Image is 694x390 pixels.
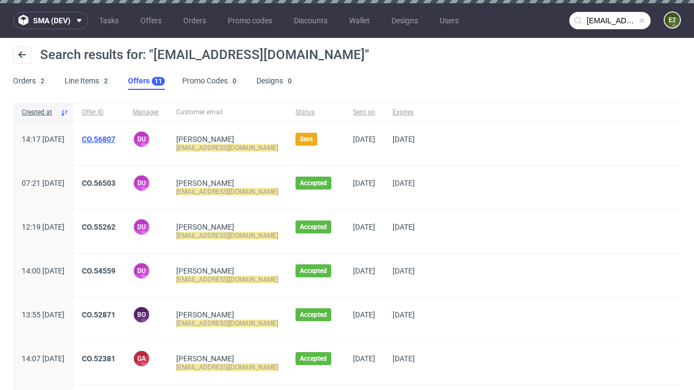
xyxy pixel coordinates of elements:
[134,307,149,322] figcaption: BO
[295,108,336,117] span: Status
[22,310,65,319] span: 13:55 [DATE]
[22,266,65,275] span: 14:00 [DATE]
[134,132,149,147] figcaption: DU
[176,310,234,319] a: [PERSON_NAME]
[82,310,115,319] a: CO.52871
[300,135,313,144] span: Sent
[22,179,65,187] span: 07:21 [DATE]
[134,12,168,29] a: Offers
[133,108,159,117] span: Manager
[353,135,375,144] span: [DATE]
[233,77,236,85] div: 0
[300,179,327,187] span: Accepted
[393,354,415,363] span: [DATE]
[41,77,44,85] div: 2
[343,12,376,29] a: Wallet
[353,266,375,275] span: [DATE]
[256,73,294,90] a: Designs0
[353,179,375,187] span: [DATE]
[22,223,65,231] span: 12:19 [DATE]
[393,179,415,187] span: [DATE]
[393,108,415,117] span: Expires
[155,77,162,85] div: 11
[13,12,88,29] button: sma (dev)
[134,263,149,278] figcaption: DU
[176,135,234,144] a: [PERSON_NAME]
[176,276,278,283] mark: [EMAIL_ADDRESS][DOMAIN_NAME]
[82,223,115,231] a: CO.55262
[393,135,415,144] span: [DATE]
[300,223,327,231] span: Accepted
[176,232,278,239] mark: [EMAIL_ADDRESS][DOMAIN_NAME]
[385,12,425,29] a: Designs
[353,108,375,117] span: Sent on
[353,354,375,363] span: [DATE]
[353,310,375,319] span: [DATE]
[128,73,165,90] a: Offers11
[393,223,415,231] span: [DATE]
[176,188,278,196] mark: [EMAIL_ADDRESS][DOMAIN_NAME]
[22,108,56,117] span: Created at
[134,219,149,235] figcaption: DU
[13,73,47,90] a: Orders2
[176,266,234,275] a: [PERSON_NAME]
[104,77,108,85] div: 2
[176,354,234,363] a: [PERSON_NAME]
[82,266,115,275] a: CO.54559
[288,77,292,85] div: 0
[353,223,375,231] span: [DATE]
[176,320,278,327] mark: [EMAIL_ADDRESS][DOMAIN_NAME]
[176,179,234,187] a: [PERSON_NAME]
[93,12,125,29] a: Tasks
[65,73,111,90] a: Line Items2
[393,310,415,319] span: [DATE]
[40,47,369,62] span: Search results for: "[EMAIL_ADDRESS][DOMAIN_NAME]"
[393,266,415,275] span: [DATE]
[300,354,327,363] span: Accepted
[176,363,278,371] mark: [EMAIL_ADDRESS][DOMAIN_NAME]
[221,12,279,29] a: Promo codes
[176,223,234,231] a: [PERSON_NAME]
[82,135,115,144] a: CO.56807
[287,12,334,29] a: Discounts
[134,351,149,366] figcaption: GA
[182,73,239,90] a: Promo Codes0
[177,12,213,29] a: Orders
[33,17,70,24] span: sma (dev)
[82,108,115,117] span: Offer ID
[300,310,327,319] span: Accepted
[665,12,680,28] figcaption: e2
[433,12,465,29] a: Users
[22,135,65,144] span: 14:17 [DATE]
[22,354,65,363] span: 14:07 [DATE]
[82,179,115,187] a: CO.56503
[176,108,278,117] span: Customer email
[176,144,278,152] mark: [EMAIL_ADDRESS][DOMAIN_NAME]
[82,354,115,363] a: CO.52381
[300,266,327,275] span: Accepted
[134,175,149,191] figcaption: DU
